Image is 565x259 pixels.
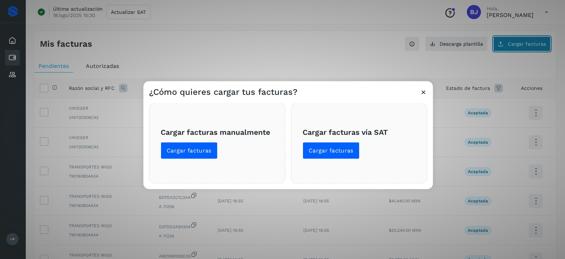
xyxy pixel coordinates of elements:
[303,142,359,159] button: Cargar facturas
[167,147,212,155] span: Cargar facturas
[149,87,297,97] h3: ¿Cómo quieres cargar tus facturas?
[303,127,416,136] h3: Cargar facturas vía SAT
[161,142,218,159] button: Cargar facturas
[161,127,274,136] h3: Cargar facturas manualmente
[309,147,353,155] span: Cargar facturas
